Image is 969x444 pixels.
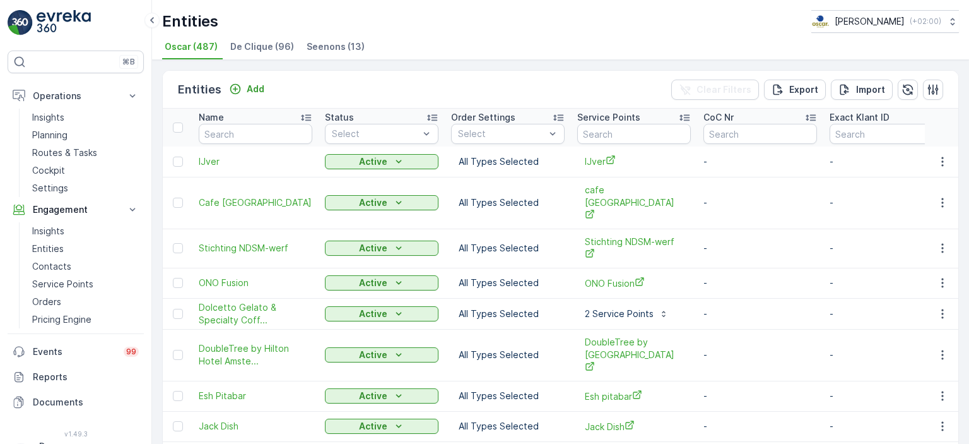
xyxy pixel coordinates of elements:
button: Export [764,80,826,100]
button: Active [325,388,438,404]
a: Jack Dish [199,420,312,433]
p: Orders [32,296,61,308]
p: 2 Service Points [585,308,654,320]
a: Cafe Schinkelhaven [199,196,312,209]
a: Settings [27,179,144,197]
p: Cockpit [32,164,65,177]
td: - [697,381,823,411]
button: Active [325,306,438,321]
span: cafe [GEOGRAPHIC_DATA] [585,184,683,222]
p: CoC Nr [703,111,734,124]
button: Clear Filters [671,80,759,100]
button: [PERSON_NAME](+02:00) [811,10,959,33]
a: Orders [27,293,144,311]
p: Operations [33,90,119,102]
p: ( +02:00 ) [910,16,941,27]
a: Planning [27,126,144,144]
p: Entities [162,11,218,32]
p: Engagement [33,203,119,216]
a: ONO Fusion [199,277,312,289]
p: Exact Klant ID [830,111,890,124]
p: Planning [32,129,68,141]
p: Contacts [32,260,71,273]
div: Toggle Row Selected [173,309,183,319]
p: Import [856,83,885,96]
a: Service Points [27,275,144,293]
p: Select [458,128,545,140]
div: Toggle Row Selected [173,198,183,208]
p: All Types Selected [459,155,557,168]
td: - [697,147,823,177]
a: Routes & Tasks [27,144,144,162]
td: - [697,329,823,381]
a: DoubleTree by Hilton Hotel Amste... [199,342,312,368]
span: Stichting NDSM-werf [585,236,683,261]
a: cafe Schinkelhaven [585,184,683,222]
button: Import [831,80,893,100]
a: Events99 [8,339,144,364]
p: [PERSON_NAME] [835,15,905,28]
p: 99 [126,347,136,357]
a: Documents [8,390,144,415]
button: Active [325,419,438,434]
p: Select [332,128,419,140]
p: All Types Selected [459,242,557,255]
p: Insights [32,111,64,124]
p: All Types Selected [459,277,557,289]
td: - [823,147,949,177]
p: All Types Selected [459,349,557,361]
a: Stichting NDSM-werf [199,242,312,255]
button: Active [325,195,438,210]
p: Service Points [577,111,640,124]
p: ⌘B [122,57,135,67]
p: Active [359,155,387,168]
td: - [823,298,949,329]
button: 2 Service Points [577,304,676,324]
p: Active [359,420,387,433]
span: ONO Fusion [585,277,683,290]
div: Toggle Row Selected [173,421,183,431]
p: Active [359,242,387,255]
a: IJver [585,155,683,168]
td: - [823,411,949,441]
p: Order Settings [451,111,515,124]
a: DoubleTree by Hilton Hotel Amsterdam Centraal Station [585,336,683,375]
input: Search [703,124,817,144]
button: Add [224,81,269,97]
p: Active [359,390,387,402]
a: Jack Dish [585,420,683,433]
a: Cockpit [27,162,144,179]
td: - [823,329,949,381]
a: Dolcetto Gelato & Specialty Coff... [199,301,312,327]
p: Insights [32,225,64,237]
td: - [697,411,823,441]
button: Operations [8,83,144,109]
a: Esh Pitabar [199,390,312,402]
div: Toggle Row Selected [173,350,183,360]
p: All Types Selected [459,420,557,433]
button: Engagement [8,197,144,222]
input: Search [577,124,691,144]
p: Status [325,111,354,124]
p: Name [199,111,224,124]
button: Active [325,275,438,291]
p: Active [359,308,387,320]
span: Seenons (13) [307,40,365,53]
a: Esh pitabar [585,390,683,403]
p: Events [33,345,116,358]
img: logo [8,10,33,35]
td: - [697,229,823,268]
a: Entities [27,240,144,258]
a: Contacts [27,258,144,275]
span: Oscar (487) [165,40,218,53]
td: - [697,268,823,298]
a: Insights [27,222,144,240]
